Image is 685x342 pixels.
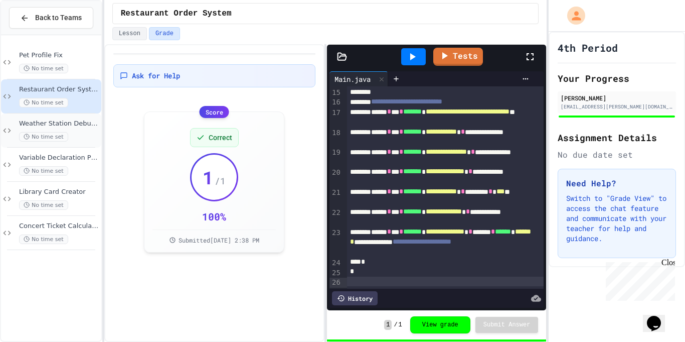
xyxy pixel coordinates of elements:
[558,71,676,85] h2: Your Progress
[329,208,342,228] div: 22
[643,302,675,332] iframe: chat widget
[561,103,673,110] div: [EMAIL_ADDRESS][PERSON_NAME][DOMAIN_NAME]
[132,71,180,81] span: Ask for Help
[19,64,68,73] span: No time set
[329,188,342,208] div: 21
[329,268,342,278] div: 25
[9,7,93,29] button: Back to Teams
[35,13,82,23] span: Back to Teams
[329,148,342,168] div: 19
[329,108,342,128] div: 17
[19,132,68,142] span: No time set
[557,4,588,27] div: My Account
[433,48,483,66] a: Tests
[566,193,667,244] p: Switch to "Grade View" to access the chat feature and communicate with your teacher for help and ...
[332,291,378,305] div: History
[329,228,342,258] div: 23
[203,167,214,187] span: 1
[215,174,226,188] span: / 1
[19,51,99,60] span: Pet Profile Fix
[149,27,180,40] button: Grade
[329,278,342,288] div: 26
[561,93,673,102] div: [PERSON_NAME]
[558,131,676,145] h2: Assignment Details
[19,98,68,107] span: No time set
[410,316,470,333] button: View grade
[19,120,99,128] span: Weather Station Debugger
[329,128,342,148] div: 18
[394,321,397,329] span: /
[558,41,618,55] h1: 4th Period
[475,317,539,333] button: Submit Answer
[19,200,68,210] span: No time set
[4,4,69,64] div: Chat with us now!Close
[329,88,342,98] div: 15
[209,133,232,143] span: Correct
[329,258,342,268] div: 24
[19,166,68,176] span: No time set
[329,74,376,84] div: Main.java
[19,85,99,94] span: Restaurant Order System
[19,154,99,162] span: Variable Declaration Practice
[329,97,342,107] div: 16
[112,27,147,40] button: Lesson
[19,188,99,196] span: Library Card Creator
[566,177,667,189] h3: Need Help?
[121,8,232,20] span: Restaurant Order System
[558,149,676,161] div: No due date set
[19,222,99,231] span: Concert Ticket Calculator
[329,71,388,86] div: Main.java
[202,209,226,223] div: 100 %
[200,106,229,118] div: Score
[602,258,675,301] iframe: chat widget
[179,236,259,244] span: Submitted [DATE] 2:38 PM
[384,320,392,330] span: 1
[399,321,402,329] span: 1
[483,321,531,329] span: Submit Answer
[329,168,342,188] div: 20
[19,235,68,244] span: No time set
